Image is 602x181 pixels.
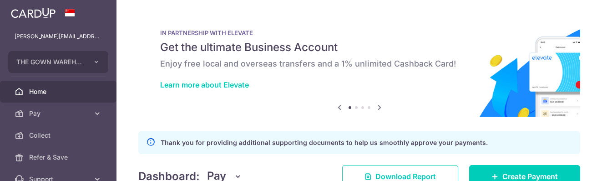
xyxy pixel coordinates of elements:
[8,51,108,73] button: THE GOWN WAREHOUSE PTE LTD
[160,29,558,36] p: IN PARTNERSHIP WITH ELEVATE
[160,80,249,89] a: Learn more about Elevate
[29,87,89,96] span: Home
[29,153,89,162] span: Refer & Save
[16,57,84,67] span: THE GOWN WAREHOUSE PTE LTD
[160,58,558,69] h6: Enjoy free local and overseas transfers and a 1% unlimited Cashback Card!
[161,137,488,148] p: Thank you for providing additional supporting documents to help us smoothly approve your payments.
[15,32,102,41] p: [PERSON_NAME][EMAIL_ADDRESS][DOMAIN_NAME]
[29,109,89,118] span: Pay
[29,131,89,140] span: Collect
[138,15,580,117] img: Renovation banner
[160,40,558,55] h5: Get the ultimate Business Account
[11,7,56,18] img: CardUp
